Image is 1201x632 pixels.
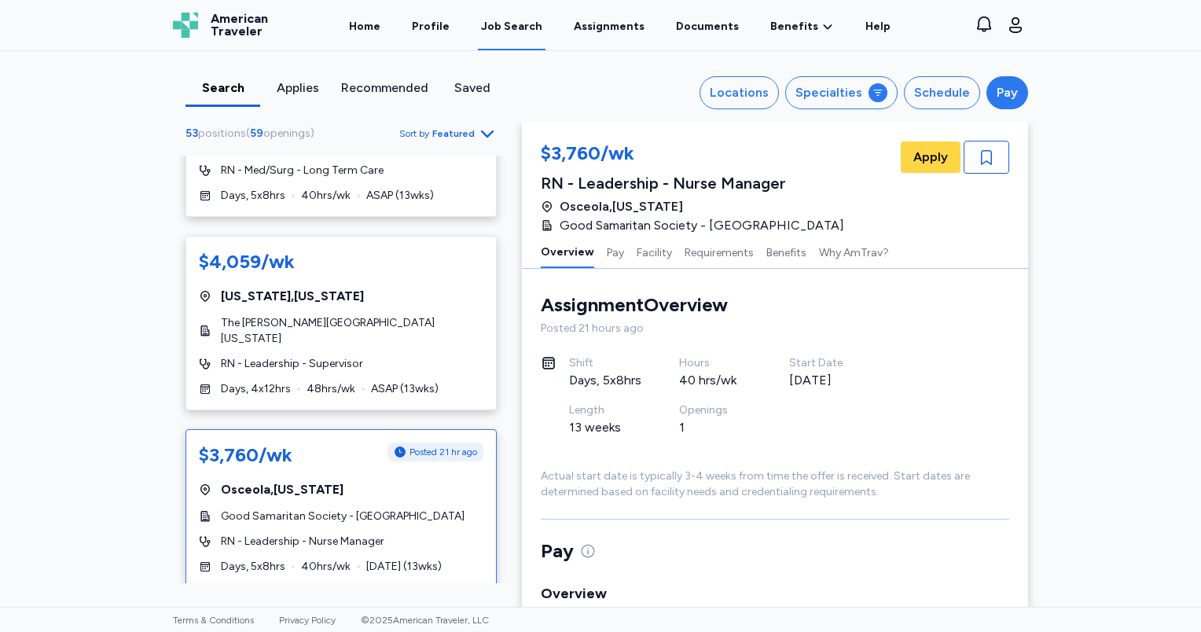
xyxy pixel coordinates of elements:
div: Applies [266,79,329,97]
span: ASAP ( 13 wks) [371,381,439,397]
span: ASAP ( 13 wks) [366,188,434,204]
div: Days, 5x8hrs [569,371,641,390]
span: Osceola , [US_STATE] [560,197,683,216]
button: Benefits [766,235,806,268]
span: 40 hrs/wk [301,559,351,575]
a: Privacy Policy [279,615,336,626]
span: 40 hrs/wk [301,188,351,204]
button: Why AmTrav? [819,235,889,268]
span: Good Samaritan Society - [GEOGRAPHIC_DATA] [560,216,844,235]
span: 59 [250,127,263,140]
button: Pay [607,235,624,268]
a: Terms & Conditions [173,615,254,626]
span: RN - Med/Surg - Long Term Care [221,163,384,178]
div: Job Search [481,19,542,35]
button: Schedule [904,76,980,109]
button: Facility [637,235,672,268]
div: Search [192,79,254,97]
div: 1 [679,418,751,437]
div: Posted 21 hours ago [541,321,1009,336]
div: Shift [569,355,641,371]
div: Length [569,402,641,418]
div: Schedule [914,83,970,102]
span: RN - Leadership - Supervisor [221,356,363,372]
span: 53 [185,127,198,140]
span: Days, 4x12hrs [221,381,291,397]
span: [US_STATE] , [US_STATE] [221,287,364,306]
span: [DATE] ( 13 wks) [366,559,442,575]
div: ( ) [185,126,321,141]
div: Pay [997,83,1018,102]
div: RN - Leadership - Nurse Manager [541,172,854,194]
span: © 2025 American Traveler, LLC [361,615,489,626]
button: Sort byFeatured [399,124,497,143]
div: $3,760/wk [199,443,292,468]
div: Start Date [789,355,861,371]
span: Featured [432,127,475,140]
span: Days, 5x8hrs [221,188,285,204]
img: Logo [173,13,198,38]
span: RN - Leadership - Nurse Manager [221,534,384,549]
div: [DATE] [789,371,861,390]
span: positions [198,127,246,140]
span: American Traveler [211,13,268,38]
a: Job Search [478,2,545,50]
button: Locations [700,76,779,109]
div: 13 weeks [569,418,641,437]
span: Pay [541,538,574,564]
div: $3,760/wk [541,141,854,169]
span: The [PERSON_NAME][GEOGRAPHIC_DATA][US_STATE] [221,315,483,347]
div: Specialties [795,83,862,102]
div: Openings [679,402,751,418]
div: Actual start date is typically 3-4 weeks from time the offer is received. Start dates are determi... [541,468,1009,500]
span: Osceola , [US_STATE] [221,480,343,499]
span: Apply [913,148,948,167]
button: Overview [541,235,594,268]
div: 40 hrs/wk [679,371,751,390]
div: Hours [679,355,751,371]
span: 48 hrs/wk [307,381,355,397]
span: Sort by [399,127,429,140]
a: Benefits [770,19,834,35]
span: Good Samaritan Society - [GEOGRAPHIC_DATA] [221,509,465,524]
button: Requirements [685,235,754,268]
span: Days, 5x8hrs [221,559,285,575]
div: Locations [710,83,769,102]
span: Benefits [770,19,818,35]
div: Recommended [341,79,428,97]
button: Pay [986,76,1028,109]
span: Posted 21 hr ago [410,446,477,458]
div: Saved [441,79,503,97]
div: Assignment Overview [541,292,728,318]
div: $4,059/wk [199,249,295,274]
button: Apply [901,141,960,173]
div: Overview [541,582,1009,604]
button: Specialties [785,76,898,109]
span: openings [263,127,310,140]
